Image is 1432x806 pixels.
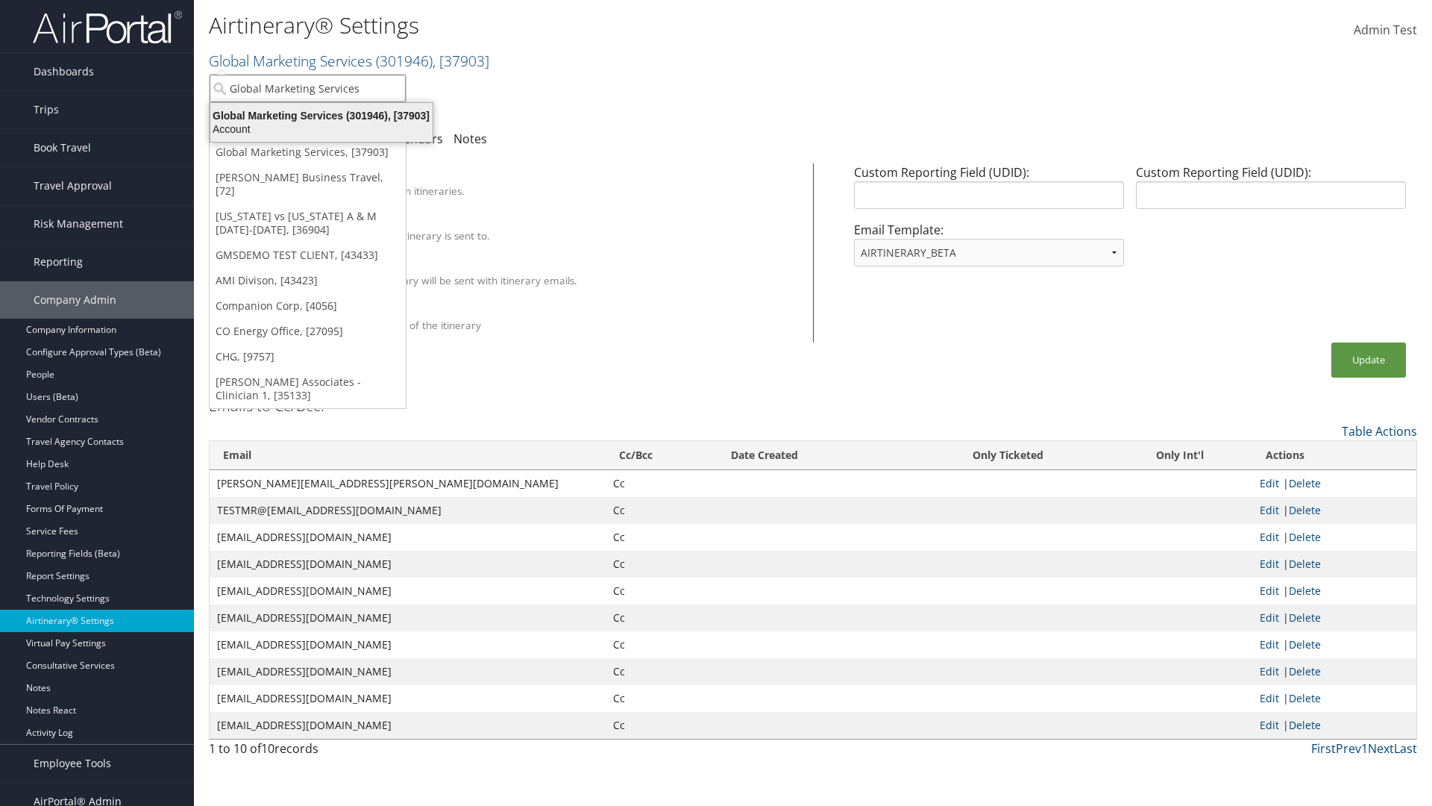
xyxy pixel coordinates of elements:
div: Email Template: [848,221,1130,278]
a: Calendars [386,131,443,147]
a: AMI Divison, [43423] [210,268,406,293]
span: Reporting [34,243,83,281]
th: Actions [1252,441,1416,470]
td: | [1252,685,1416,712]
td: | [1252,631,1416,658]
span: Book Travel [34,129,91,166]
td: [EMAIL_ADDRESS][DOMAIN_NAME] [210,712,606,739]
a: 1 [1361,740,1368,757]
a: [US_STATE] vs [US_STATE] A & M [DATE]-[DATE], [36904] [210,204,406,243]
a: Last [1394,740,1417,757]
span: , [ 37903 ] [433,51,489,71]
span: Company Admin [34,281,116,319]
td: Cc [606,685,717,712]
a: [PERSON_NAME] Associates - Clinician 1, [35133] [210,369,406,408]
td: Cc [606,712,717,739]
th: Email: activate to sort column ascending [210,441,606,470]
td: | [1252,551,1416,578]
div: Override Email [278,215,794,228]
a: Prev [1336,740,1361,757]
td: [EMAIL_ADDRESS][DOMAIN_NAME] [210,524,606,551]
span: Employee Tools [34,745,111,782]
th: Cc/Bcc: activate to sort column ascending [606,441,717,470]
input: Search Accounts [210,75,406,102]
label: A PDF version of the itinerary will be sent with itinerary emails. [278,273,577,288]
a: Edit [1260,557,1279,571]
a: Global Marketing Services [209,51,489,71]
a: Edit [1260,718,1279,732]
a: CHG, [9757] [210,344,406,369]
a: Notes [453,131,487,147]
a: Delete [1289,637,1321,652]
a: Edit [1260,691,1279,705]
a: Admin Test [1354,7,1417,54]
div: Account [201,122,442,136]
div: Global Marketing Services (301946), [37903] [201,109,442,122]
td: Cc [606,497,717,524]
span: Dashboards [34,53,94,90]
td: [EMAIL_ADDRESS][DOMAIN_NAME] [210,551,606,578]
div: Attach PDF [278,260,794,273]
div: 1 to 10 of records [209,740,502,765]
td: Cc [606,470,717,497]
a: [PERSON_NAME] Business Travel, [72] [210,165,406,204]
a: Edit [1260,530,1279,544]
td: | [1252,604,1416,631]
img: airportal-logo.png [33,10,182,45]
a: Edit [1260,476,1279,490]
span: ( 301946 ) [376,51,433,71]
td: | [1252,658,1416,685]
td: Cc [606,604,717,631]
th: Only Int'l: activate to sort column ascending [1107,441,1252,470]
span: Trips [34,91,59,128]
a: Delete [1289,718,1321,732]
a: Delete [1289,584,1321,598]
a: Delete [1289,610,1321,625]
a: Edit [1260,503,1279,517]
td: Cc [606,578,717,604]
td: Cc [606,658,717,685]
th: Date Created: activate to sort column ascending [717,441,908,470]
span: Travel Approval [34,167,112,204]
span: Admin Test [1354,22,1417,38]
div: Custom Reporting Field (UDID): [848,163,1130,221]
td: | [1252,497,1416,524]
div: Show Survey [278,304,794,318]
td: | [1252,524,1416,551]
a: Edit [1260,584,1279,598]
a: Edit [1260,664,1279,678]
a: Delete [1289,691,1321,705]
th: Only Ticketed: activate to sort column ascending [908,441,1108,470]
a: GMSDEMO TEST CLIENT, [43433] [210,243,406,268]
td: [EMAIL_ADDRESS][DOMAIN_NAME] [210,578,606,604]
a: Delete [1289,503,1321,517]
a: Companion Corp, [4056] [210,293,406,319]
h1: Airtinerary® Settings [209,10,1014,41]
a: First [1311,740,1336,757]
button: Update [1331,343,1406,378]
a: Edit [1260,610,1279,625]
td: | [1252,470,1416,497]
td: [EMAIL_ADDRESS][DOMAIN_NAME] [210,604,606,631]
div: Client Name [278,170,794,184]
a: Delete [1289,530,1321,544]
td: | [1252,578,1416,604]
a: Delete [1289,664,1321,678]
a: Next [1368,740,1394,757]
td: [EMAIL_ADDRESS][DOMAIN_NAME] [210,685,606,712]
td: [EMAIL_ADDRESS][DOMAIN_NAME] [210,658,606,685]
a: Global Marketing Services, [37903] [210,140,406,165]
a: Table Actions [1342,423,1417,440]
td: Cc [606,524,717,551]
td: Cc [606,631,717,658]
span: Risk Management [34,205,123,243]
div: Custom Reporting Field (UDID): [1130,163,1412,221]
td: [PERSON_NAME][EMAIL_ADDRESS][PERSON_NAME][DOMAIN_NAME] [210,470,606,497]
a: CO Energy Office, [27095] [210,319,406,344]
a: Edit [1260,637,1279,652]
span: 10 [261,740,274,757]
td: | [1252,712,1416,739]
td: [EMAIL_ADDRESS][DOMAIN_NAME] [210,631,606,658]
a: Delete [1289,476,1321,490]
a: Delete [1289,557,1321,571]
